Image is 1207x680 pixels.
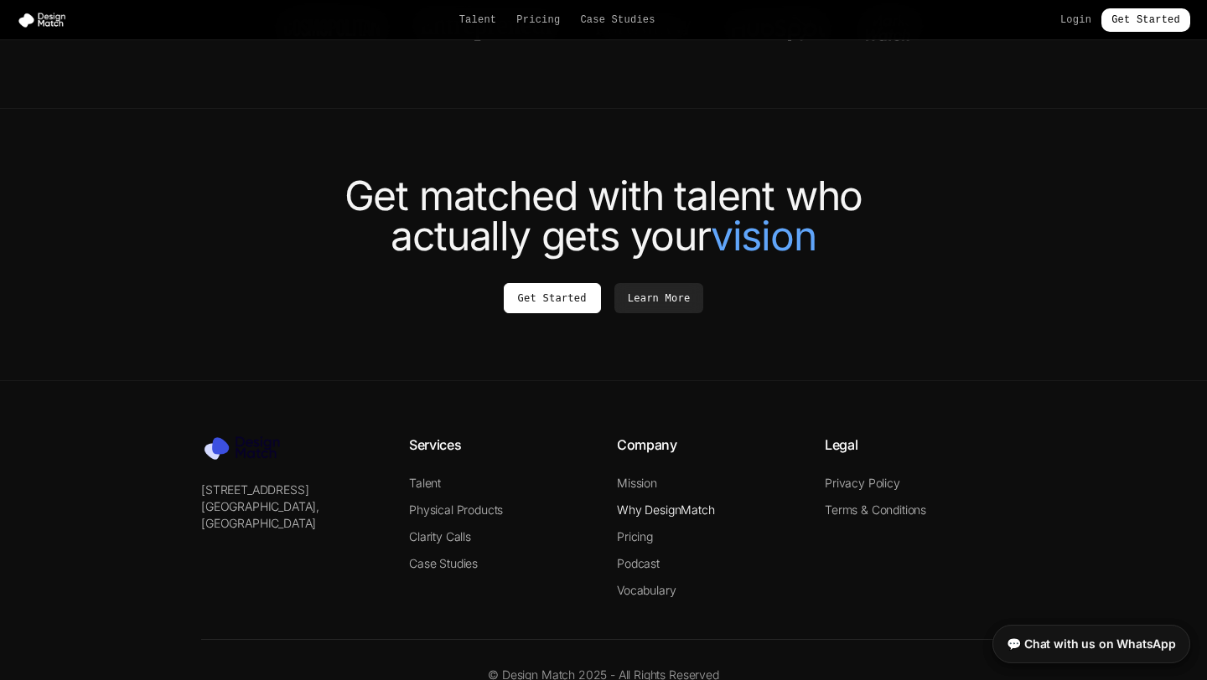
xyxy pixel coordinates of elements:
a: Talent [459,13,497,27]
h4: Legal [825,435,1006,455]
a: Physical Products [409,502,503,517]
a: Get Started [1101,8,1190,32]
a: Clarity Calls [409,529,471,543]
a: Pricing [516,13,560,27]
a: 💬 Chat with us on WhatsApp [992,625,1190,663]
p: [STREET_ADDRESS] [201,482,382,498]
a: Why DesignMatch [617,502,715,517]
h4: Services [409,435,590,455]
p: [GEOGRAPHIC_DATA], [GEOGRAPHIC_DATA] [201,498,382,532]
a: Case Studies [409,556,478,570]
h2: Get matched with talent who actually gets your [134,176,1073,256]
a: Login [1060,13,1091,27]
img: Design Match [17,12,74,28]
a: Podcast [617,556,660,570]
h4: Company [617,435,798,455]
a: Get Started [504,283,601,313]
a: Pricing [617,529,653,543]
a: Mission [617,476,657,490]
a: Case Studies [580,13,655,27]
a: Talent [409,476,441,490]
a: Privacy Policy [825,476,900,490]
img: Design Match [201,435,293,461]
span: vision [711,216,816,256]
a: Terms & Conditions [825,502,926,517]
a: Learn More [614,283,704,313]
a: Vocabulary [617,583,676,597]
